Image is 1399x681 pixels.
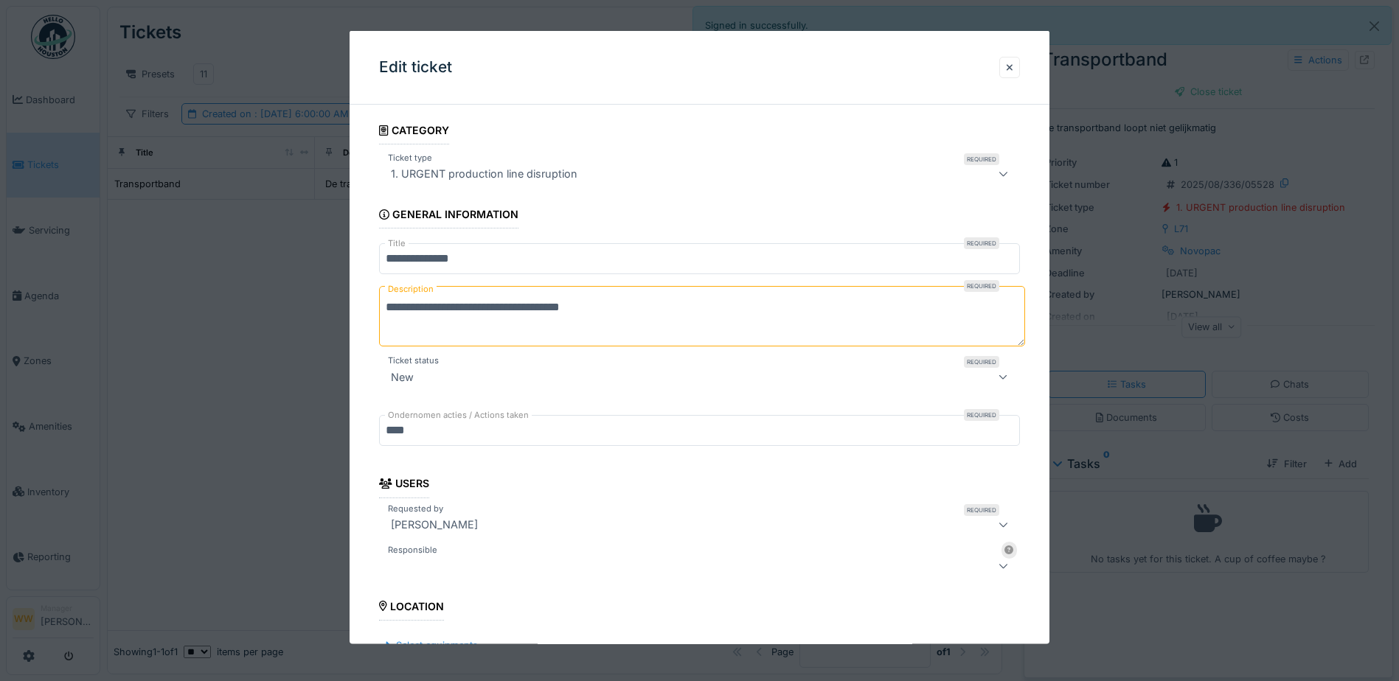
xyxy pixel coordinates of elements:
div: 1. URGENT production line disruption [385,165,583,183]
div: General information [379,203,518,228]
div: Category [379,119,448,144]
label: Requested by [385,502,446,514]
div: Users [379,472,429,497]
div: Required [964,237,999,249]
label: Ticket status [385,355,442,367]
label: Title [385,237,409,250]
div: New [385,368,420,385]
div: Location [379,595,444,620]
div: Required [964,503,999,515]
label: Responsible [385,543,440,556]
label: Ondernomen acties / Actions taken [385,409,532,422]
label: Ticket type [385,152,435,164]
div: Required [964,280,999,292]
div: Required [964,356,999,368]
label: Description [385,280,437,298]
div: [PERSON_NAME] [385,515,484,533]
div: Required [964,409,999,421]
div: Select equipments [379,635,483,654]
div: Required [964,153,999,165]
h3: Edit ticket [379,58,452,77]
